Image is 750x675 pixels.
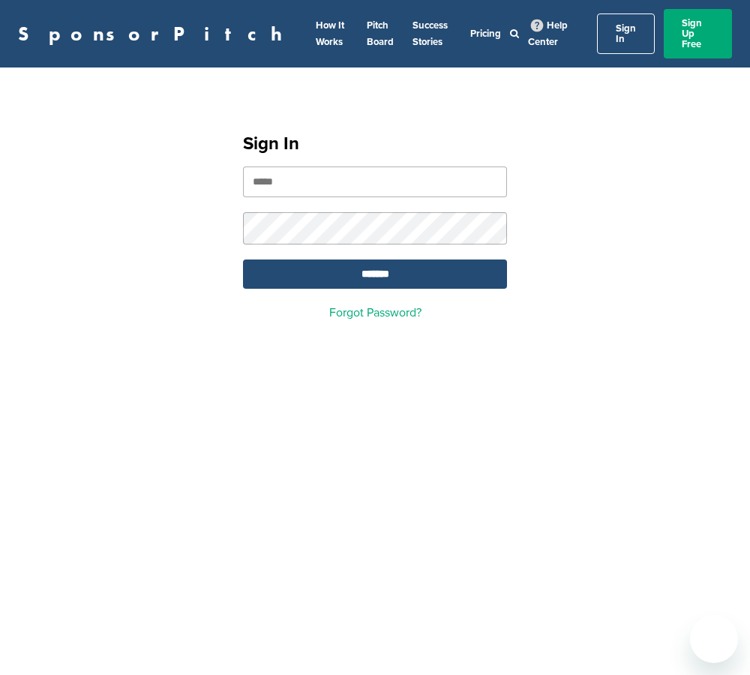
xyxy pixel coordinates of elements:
iframe: Button to launch messaging window [690,615,738,663]
h1: Sign In [243,130,507,157]
a: Pitch Board [367,19,394,48]
a: Sign In [597,13,655,54]
a: Help Center [528,16,568,51]
a: Pricing [470,28,501,40]
a: SponsorPitch [18,24,292,43]
a: Success Stories [412,19,448,48]
a: Forgot Password? [329,305,421,320]
a: Sign Up Free [664,9,732,58]
a: How It Works [316,19,344,48]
